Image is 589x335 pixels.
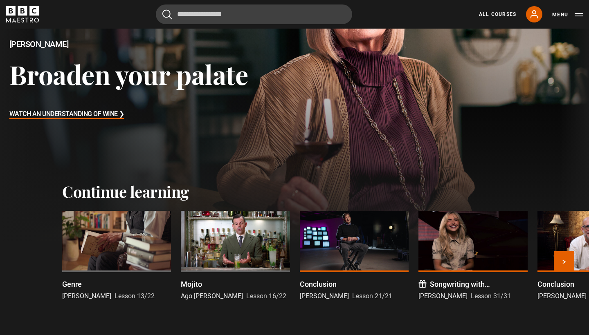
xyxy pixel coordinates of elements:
p: Conclusion [537,279,574,290]
a: All Courses [479,11,516,18]
a: Songwriting with [PERSON_NAME] [PERSON_NAME] Lesson 31/31 [418,211,527,301]
svg: BBC Maestro [6,6,39,22]
button: Toggle navigation [552,11,583,19]
span: Lesson 16/22 [246,292,286,300]
span: [PERSON_NAME] [62,292,111,300]
span: Lesson 31/31 [471,292,511,300]
p: Mojito [181,279,202,290]
p: Conclusion [300,279,337,290]
span: Lesson 13/22 [115,292,155,300]
input: Search [156,4,352,24]
p: Genre [62,279,82,290]
button: Submit the search query [162,9,172,20]
h2: [PERSON_NAME] [9,40,248,49]
span: Lesson 21/21 [352,292,392,300]
p: Songwriting with [PERSON_NAME] [430,279,527,290]
h3: Watch An Understanding of Wine ❯ [9,108,124,121]
h2: Continue learning [62,182,527,201]
a: Mojito Ago [PERSON_NAME] Lesson 16/22 [181,211,290,301]
a: Genre [PERSON_NAME] Lesson 13/22 [62,211,171,301]
h3: Broaden your palate [9,58,248,90]
span: [PERSON_NAME] [300,292,349,300]
span: Ago [PERSON_NAME] [181,292,243,300]
a: Conclusion [PERSON_NAME] Lesson 21/21 [300,211,409,301]
span: [PERSON_NAME] [418,292,468,300]
span: [PERSON_NAME] [537,292,587,300]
